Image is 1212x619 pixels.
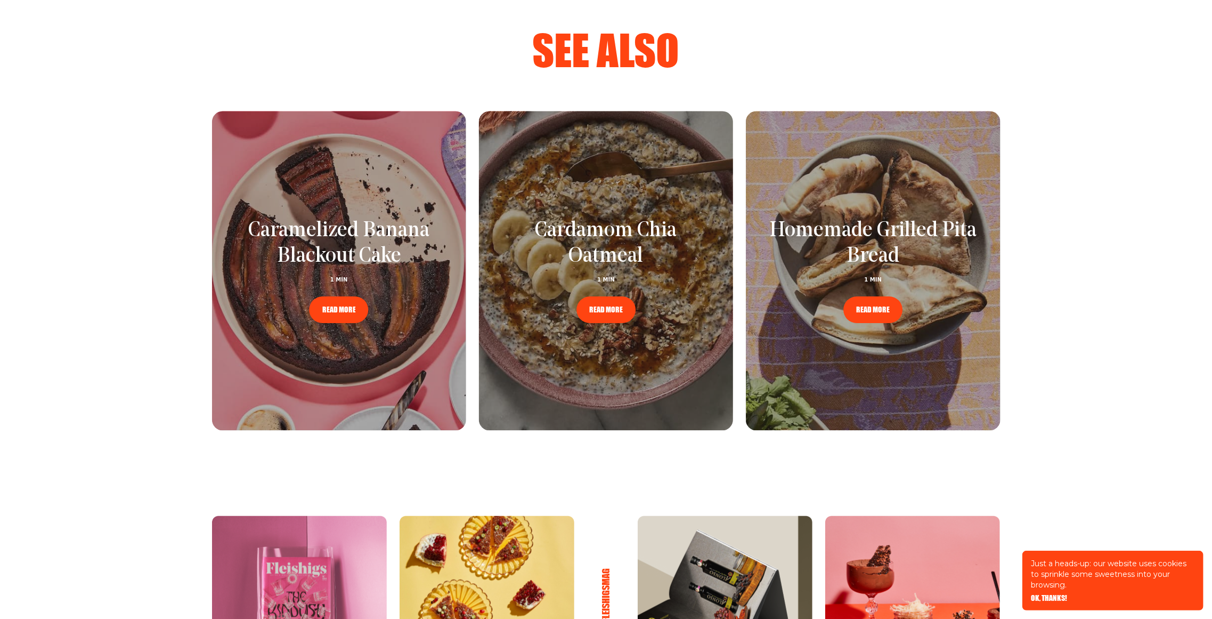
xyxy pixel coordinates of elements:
[310,297,369,324] a: READ MORE
[496,219,716,270] h2: Cardamom Chia Oatmeal
[229,276,449,284] p: 1 MIN
[763,276,983,284] p: 1 MIN
[856,307,890,314] span: READ MORE
[229,219,449,270] h2: Caramelized Banana Blackout Cake
[843,297,902,324] a: READ MORE
[763,219,983,270] h2: Homemade Grilled Pita Bread
[1031,558,1195,590] p: Just a heads-up: our website uses cookies to sprinkle some sweetness into your browsing.
[589,307,623,314] span: READ MORE
[1031,594,1067,602] button: OK, THANKS!
[533,18,680,82] p: See Also
[576,297,636,324] a: READ MORE
[496,276,716,284] p: 1 MIN
[322,307,356,314] span: READ MORE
